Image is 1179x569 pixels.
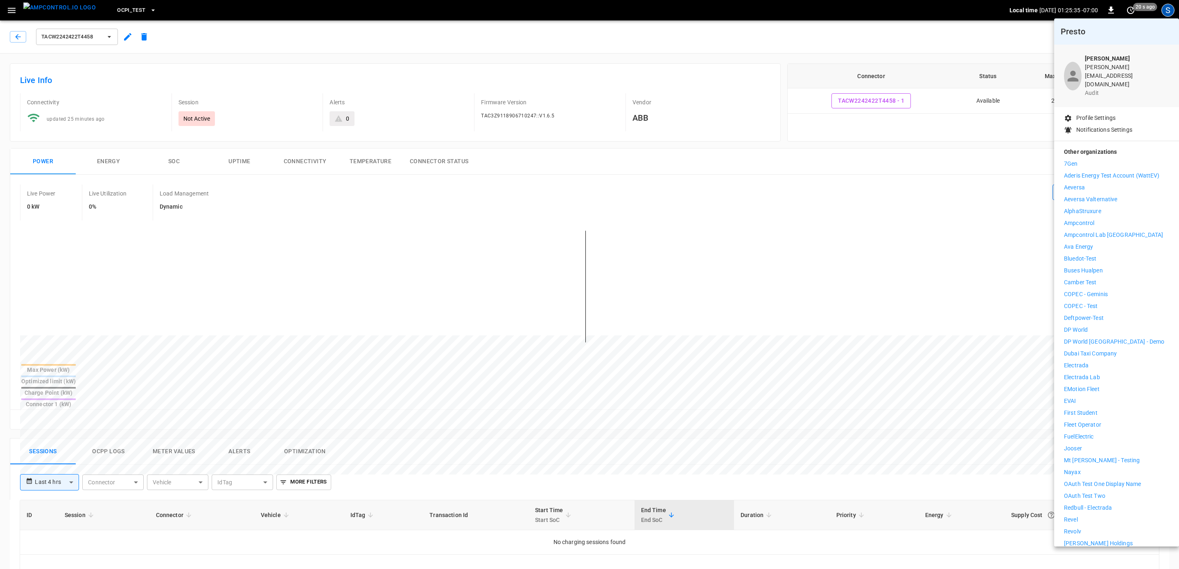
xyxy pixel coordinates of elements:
p: Profile Settings [1076,114,1116,122]
p: Mt [PERSON_NAME] - Testing [1064,456,1140,465]
p: [PERSON_NAME] Holdings [1064,539,1133,548]
p: FuelElectric [1064,432,1094,441]
p: Ampcontrol Lab [GEOGRAPHIC_DATA] [1064,231,1163,239]
b: [PERSON_NAME] [1085,55,1130,62]
h6: Presto [1061,25,1172,38]
p: Fleet Operator [1064,421,1101,429]
p: Jooser [1064,444,1082,453]
p: Ava Energy [1064,243,1093,251]
p: Redbull - Electrada [1064,504,1112,512]
p: Revolv [1064,527,1081,536]
p: Aeversa [1064,183,1085,192]
p: [PERSON_NAME][EMAIL_ADDRESS][DOMAIN_NAME] [1085,63,1169,89]
p: Aeversa Valternative [1064,195,1118,204]
p: Deftpower-Test [1064,314,1104,322]
p: AlphaStruxure [1064,207,1101,216]
p: Aderis Energy Test Account (WattEV) [1064,171,1160,180]
p: COPEC - Geminis [1064,290,1108,299]
p: Ampcontrol [1064,219,1094,227]
p: First Student [1064,409,1098,417]
p: Nayax [1064,468,1081,477]
p: Revel [1064,515,1078,524]
p: Other organizations [1064,148,1169,160]
p: OAuth Test One Display Name [1064,480,1141,488]
p: COPEC - Test [1064,302,1098,310]
p: 7Gen [1064,160,1078,168]
div: profile-icon [1064,62,1082,90]
p: Notifications Settings [1076,126,1132,134]
p: eMotion Fleet [1064,385,1100,394]
p: DP World [GEOGRAPHIC_DATA] - Demo [1064,337,1164,346]
p: EVAI [1064,397,1076,405]
p: Electrada [1064,361,1089,370]
p: Dubai Taxi Company [1064,349,1117,358]
p: Electrada Lab [1064,373,1100,382]
p: DP World [1064,326,1088,334]
p: Camber Test [1064,278,1096,287]
p: OAuth Test Two [1064,492,1105,500]
p: Buses Hualpen [1064,266,1103,275]
p: audit [1085,89,1169,97]
p: Bluedot-Test [1064,254,1097,263]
